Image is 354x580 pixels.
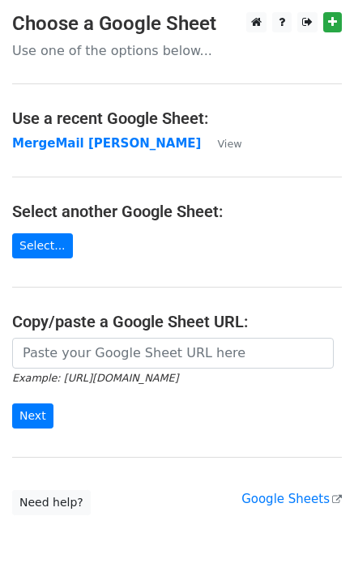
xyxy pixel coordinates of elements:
[12,490,91,515] a: Need help?
[241,492,342,506] a: Google Sheets
[12,338,334,369] input: Paste your Google Sheet URL here
[12,233,73,258] a: Select...
[12,202,342,221] h4: Select another Google Sheet:
[12,109,342,128] h4: Use a recent Google Sheet:
[12,42,342,59] p: Use one of the options below...
[12,12,342,36] h3: Choose a Google Sheet
[201,136,241,151] a: View
[217,138,241,150] small: View
[12,136,201,151] a: MergeMail [PERSON_NAME]
[12,312,342,331] h4: Copy/paste a Google Sheet URL:
[12,372,178,384] small: Example: [URL][DOMAIN_NAME]
[12,403,53,429] input: Next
